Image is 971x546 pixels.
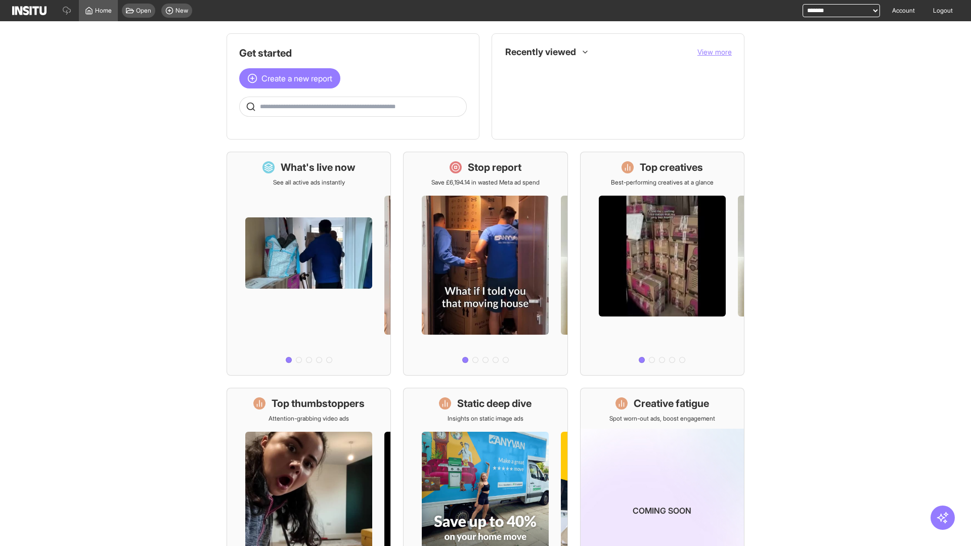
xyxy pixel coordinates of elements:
[95,7,112,15] span: Home
[227,152,391,376] a: What's live nowSee all active ads instantly
[640,160,703,174] h1: Top creatives
[239,46,467,60] h1: Get started
[457,396,532,411] h1: Static deep dive
[508,111,520,123] div: Insights
[269,415,349,423] p: Attention-grabbing video ads
[12,6,47,15] img: Logo
[239,68,340,88] button: Create a new report
[526,90,724,99] span: Creative Fatigue [Beta]
[611,178,714,187] p: Best-performing creatives at a glance
[448,415,523,423] p: Insights on static image ads
[526,113,724,121] span: Top 10 Unique Creatives [Beta]
[526,90,590,99] span: Creative Fatigue [Beta]
[272,396,365,411] h1: Top thumbstoppers
[580,152,744,376] a: Top creativesBest-performing creatives at a glance
[526,68,724,76] span: What's live now
[273,178,345,187] p: See all active ads instantly
[281,160,356,174] h1: What's live now
[431,178,540,187] p: Save £6,194.14 in wasted Meta ad spend
[403,152,567,376] a: Stop reportSave £6,194.14 in wasted Meta ad spend
[508,88,520,101] div: Insights
[136,7,151,15] span: Open
[508,66,520,78] div: Dashboard
[175,7,188,15] span: New
[526,113,620,121] span: Top 10 Unique Creatives [Beta]
[261,72,332,84] span: Create a new report
[468,160,521,174] h1: Stop report
[697,48,732,56] span: View more
[526,68,569,76] span: What's live now
[697,47,732,57] button: View more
